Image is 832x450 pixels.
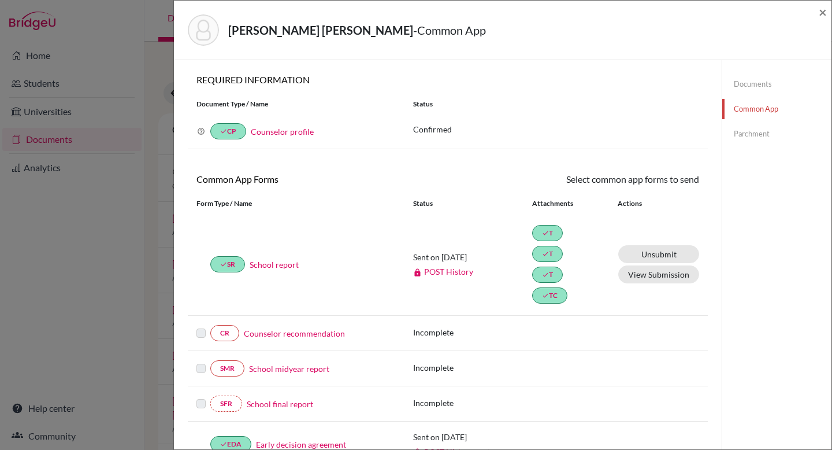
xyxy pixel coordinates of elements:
[404,99,708,109] div: Status
[413,123,699,135] p: Confirmed
[251,127,314,137] a: Counselor profile
[413,431,532,443] p: Sent on [DATE]
[532,287,567,304] a: doneTC
[532,198,604,209] div: Attachments
[220,441,227,448] i: done
[188,74,708,85] h6: REQUIRED INFORMATION
[188,174,448,185] h6: Common App Forms
[532,267,563,283] a: doneT
[250,259,299,271] a: School report
[413,23,486,37] span: - Common App
[542,250,549,257] i: done
[448,172,708,186] div: Select common app forms to send
[542,292,549,299] i: done
[722,74,831,94] a: Documents
[532,246,563,262] a: doneT
[210,123,246,139] a: doneCP
[210,360,244,377] a: SMR
[413,397,532,409] p: Incomplete
[228,23,413,37] strong: [PERSON_NAME] [PERSON_NAME]
[413,251,532,263] p: Sent on [DATE]
[220,261,227,268] i: done
[210,325,239,341] a: CR
[413,326,532,338] p: Incomplete
[542,230,549,237] i: done
[722,99,831,119] a: Common App
[210,256,245,272] a: doneSR
[413,362,532,374] p: Incomplete
[604,198,675,209] div: Actions
[532,225,563,241] a: doneT
[618,265,699,283] button: View Submission
[247,398,313,410] a: School final report
[244,327,345,340] a: Counselor recommendation
[188,198,404,209] div: Form Type / Name
[413,267,473,276] a: POST History
[819,5,827,19] button: Close
[188,99,404,109] div: Document Type / Name
[542,271,549,278] i: done
[220,128,227,135] i: done
[249,363,329,375] a: School midyear report
[722,124,831,144] a: Parchment
[618,245,699,263] a: Unsubmit
[819,3,827,20] span: ×
[413,198,532,209] div: Status
[210,396,242,412] a: SFR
